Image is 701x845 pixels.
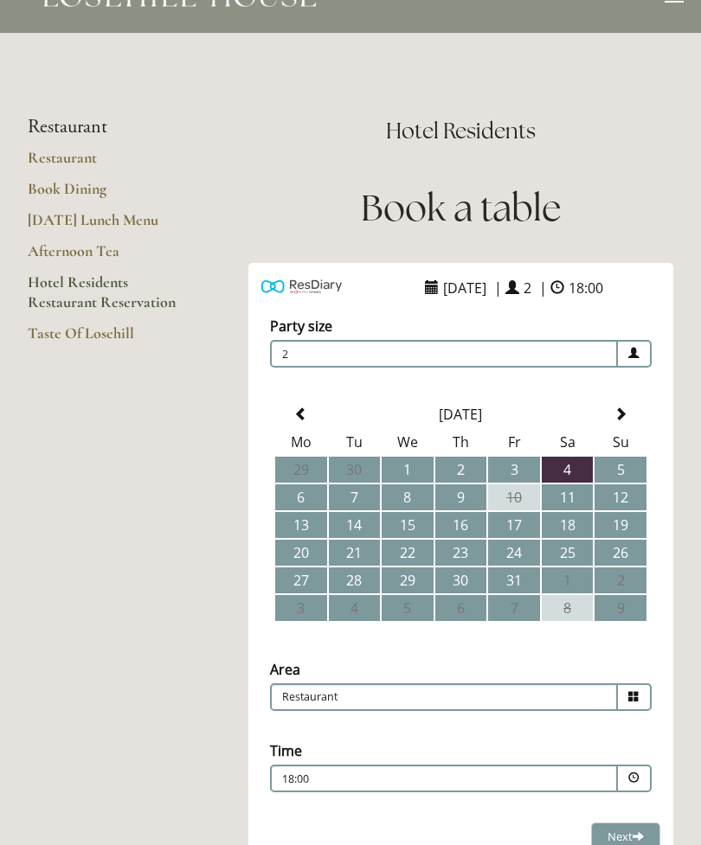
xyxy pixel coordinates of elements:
td: 8 [382,484,434,510]
td: 7 [488,595,540,621]
td: 23 [435,540,487,566]
td: 4 [542,457,594,483]
li: Restaurant [28,116,193,138]
td: 1 [542,567,594,593]
span: Previous Month [294,407,308,421]
span: Next Month [614,407,627,421]
td: 9 [595,595,646,621]
span: | [494,278,502,298]
td: 27 [275,567,327,593]
a: [DATE] Lunch Menu [28,210,193,241]
th: Select Month [329,401,594,427]
a: Book Dining [28,179,193,210]
td: 29 [382,567,434,593]
img: Powered by ResDiary [261,276,342,297]
td: 30 [329,457,381,483]
th: Fr [488,429,540,455]
th: Th [435,429,487,455]
td: 5 [595,457,646,483]
td: 22 [382,540,434,566]
span: | [539,278,547,298]
th: We [382,429,434,455]
td: 14 [329,512,381,538]
td: 30 [435,567,487,593]
td: 6 [275,484,327,510]
td: 18 [542,512,594,538]
td: 19 [595,512,646,538]
td: 3 [488,457,540,483]
a: Afternoon Tea [28,241,193,272]
h2: Hotel Residents [248,116,673,146]
th: Mo [275,429,327,455]
td: 2 [595,567,646,593]
td: 24 [488,540,540,566]
td: 25 [542,540,594,566]
td: 5 [382,595,434,621]
td: 16 [435,512,487,538]
td: 9 [435,484,487,510]
th: Tu [329,429,381,455]
td: 1 [382,457,434,483]
span: 2 [270,340,618,368]
a: Restaurant [28,148,193,179]
td: 3 [275,595,327,621]
td: 31 [488,567,540,593]
span: [DATE] [439,274,491,302]
td: 12 [595,484,646,510]
td: 4 [329,595,381,621]
a: Hotel Residents Restaurant Reservation [28,272,193,323]
td: 13 [275,512,327,538]
td: 29 [275,457,327,483]
td: 20 [275,540,327,566]
td: 11 [542,484,594,510]
td: 15 [382,512,434,538]
td: 10 [488,484,540,510]
td: 28 [329,567,381,593]
h1: Book a table [248,182,673,234]
td: 6 [435,595,487,621]
td: 8 [542,595,594,621]
label: Area [270,660,300,679]
td: 2 [435,457,487,483]
label: Party size [270,317,332,336]
td: 7 [329,484,381,510]
th: Sa [542,429,594,455]
th: Su [595,429,646,455]
span: 18:00 [564,274,608,302]
p: 18:00 [282,771,525,787]
span: Next [608,829,644,844]
label: Time [270,741,302,760]
td: 26 [595,540,646,566]
a: Taste Of Losehill [28,323,193,355]
span: 2 [519,274,536,302]
td: 21 [329,540,381,566]
td: 17 [488,512,540,538]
